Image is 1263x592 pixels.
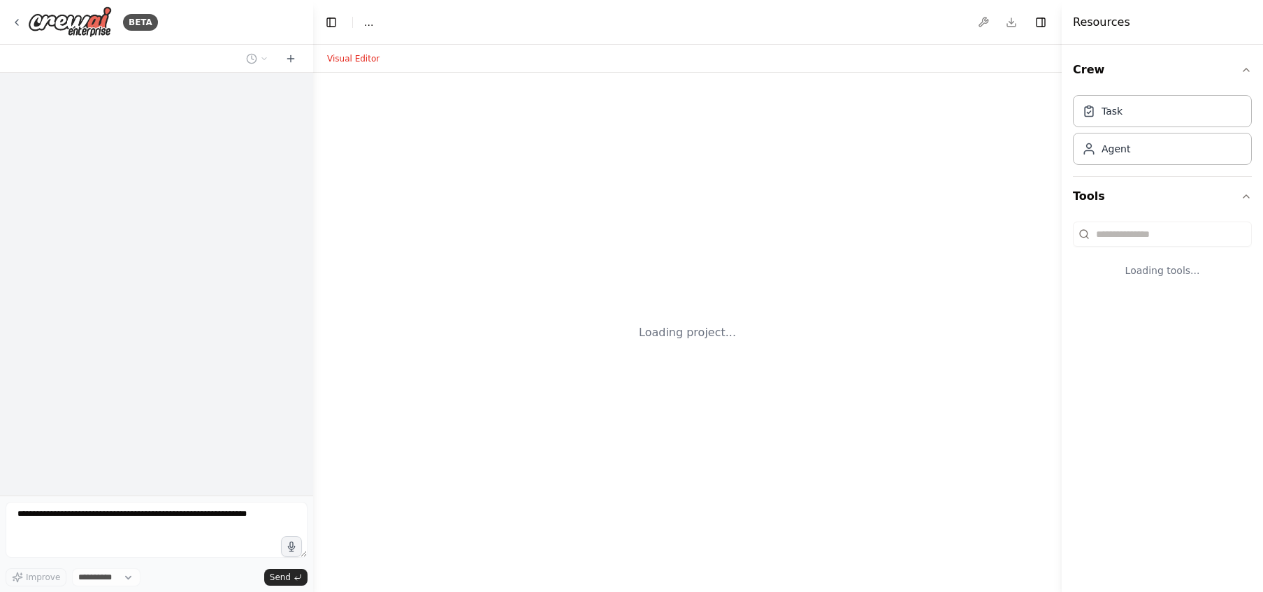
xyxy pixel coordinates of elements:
[240,50,274,67] button: Switch to previous chat
[123,14,158,31] div: BETA
[1073,14,1130,31] h4: Resources
[6,568,66,586] button: Improve
[319,50,388,67] button: Visual Editor
[1073,50,1252,89] button: Crew
[1102,142,1130,156] div: Agent
[639,324,736,341] div: Loading project...
[280,50,302,67] button: Start a new chat
[364,15,373,29] span: ...
[26,572,60,583] span: Improve
[1031,13,1051,32] button: Hide right sidebar
[1073,177,1252,216] button: Tools
[1073,216,1252,300] div: Tools
[1073,89,1252,176] div: Crew
[322,13,341,32] button: Hide left sidebar
[364,15,373,29] nav: breadcrumb
[28,6,112,38] img: Logo
[1102,104,1123,118] div: Task
[1073,252,1252,289] div: Loading tools...
[264,569,308,586] button: Send
[270,572,291,583] span: Send
[281,536,302,557] button: Click to speak your automation idea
